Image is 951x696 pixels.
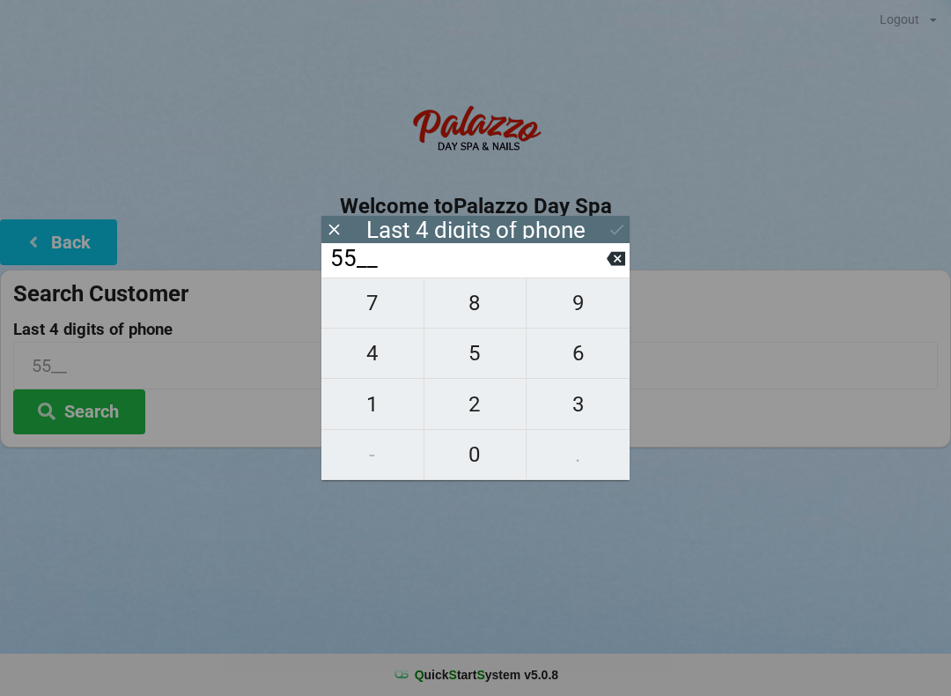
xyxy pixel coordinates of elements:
[424,329,527,379] button: 5
[527,285,630,322] span: 9
[527,278,630,329] button: 9
[424,430,527,480] button: 0
[424,278,527,329] button: 8
[424,379,527,429] button: 2
[321,285,424,322] span: 7
[527,386,630,423] span: 3
[366,221,586,239] div: Last 4 digits of phone
[321,278,424,329] button: 7
[321,386,424,423] span: 1
[424,285,527,322] span: 8
[424,335,527,372] span: 5
[321,335,424,372] span: 4
[527,379,630,429] button: 3
[527,329,630,379] button: 6
[424,386,527,423] span: 2
[321,379,424,429] button: 1
[424,436,527,473] span: 0
[321,329,424,379] button: 4
[527,335,630,372] span: 6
